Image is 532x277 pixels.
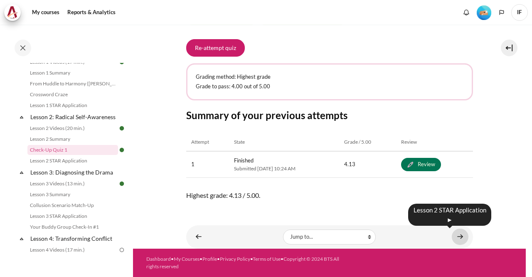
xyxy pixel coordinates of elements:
button: Re-attempt quiz [186,39,245,57]
a: Review [401,158,441,171]
a: Lesson 3 Videos (13 min.) [27,179,118,189]
th: Review [396,133,473,151]
a: Your Buddy Group Check-In #1 [27,222,118,232]
a: Copyright © 2024 BTS All rights reserved [146,256,339,270]
th: Grade / 5.00 [339,133,396,151]
a: Lesson 4 Videos (17 min.) [27,245,118,255]
a: Terms of Use [253,256,281,262]
a: Privacy Policy [220,256,250,262]
a: ◄ Lesson 2 Summary [190,229,207,245]
span: Submitted [DATE] 10:24 AM [234,165,334,172]
p: Grade to pass: 4.00 out of 5.00 [196,82,463,91]
p: Grading method: Highest grade [196,73,463,81]
h3: Summary of your previous attempts [186,109,473,122]
div: Show notification window with no new notifications [460,6,473,19]
img: Architeck [7,6,18,19]
img: To do [118,246,126,254]
a: Collusion Scenario Match-Up [27,200,118,210]
button: Languages [495,6,508,19]
span: Collapse [17,113,26,121]
span: IF [511,4,528,21]
span: Highest grade: 4.13 / 5.00. [186,190,473,200]
a: My Courses [174,256,199,262]
th: Attempt [186,133,229,151]
a: Lesson 2 Videos (20 min.) [27,123,118,133]
a: Lesson 3: Diagnosing the Drama [29,167,118,178]
td: 4.13 [339,151,396,177]
a: Architeck Architeck [4,4,25,21]
a: Dashboard [146,256,171,262]
a: User menu [511,4,528,21]
a: Lesson 4: Transforming Conflict [29,233,118,244]
a: Reports & Analytics [64,4,118,21]
a: Lesson 3 STAR Application [27,211,118,221]
img: Level #2 [477,5,491,20]
span: Collapse [17,168,26,177]
span: Collapse [17,235,26,243]
div: Lesson 2 STAR Application ► [408,204,491,226]
a: Lesson 1 Summary [27,68,118,78]
a: Crossword Craze [27,90,118,100]
a: My courses [29,4,62,21]
img: Done [118,180,126,187]
a: From Huddle to Harmony ([PERSON_NAME]'s Story) [27,79,118,89]
a: Check-Up Quiz 1 [27,145,118,155]
img: Done [118,125,126,132]
img: Done [118,146,126,154]
td: Finished [229,151,339,177]
td: 1 [186,151,229,177]
a: Profile [202,256,217,262]
a: Lesson 2 Summary [27,134,118,144]
a: Lesson 3 Summary [27,190,118,200]
th: State [229,133,339,151]
a: Lesson 2: Radical Self-Awareness [29,111,118,122]
a: Lesson 2 STAR Application [27,156,118,166]
div: • • • • • [146,255,343,270]
a: Lesson 1 STAR Application [27,100,118,110]
a: Level #2 [473,5,495,20]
